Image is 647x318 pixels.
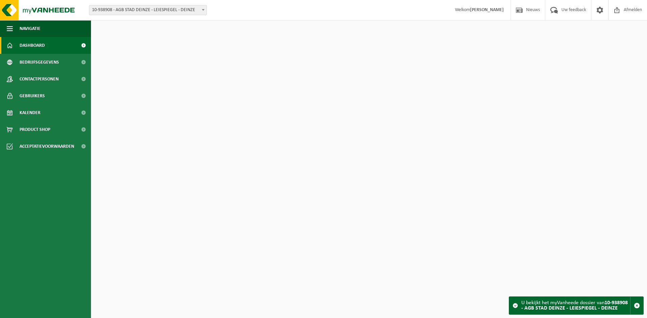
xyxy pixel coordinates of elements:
strong: 10-938908 - AGB STAD DEINZE - LEIESPIEGEL - DEINZE [521,300,628,311]
span: Dashboard [20,37,45,54]
span: Bedrijfsgegevens [20,54,59,71]
strong: [PERSON_NAME] [470,7,504,12]
span: 10-938908 - AGB STAD DEINZE - LEIESPIEGEL - DEINZE [89,5,207,15]
div: U bekijkt het myVanheede dossier van [521,297,630,314]
span: Navigatie [20,20,40,37]
iframe: chat widget [3,303,113,318]
span: Product Shop [20,121,50,138]
span: Acceptatievoorwaarden [20,138,74,155]
span: Kalender [20,104,40,121]
span: Contactpersonen [20,71,59,87]
span: Gebruikers [20,87,45,104]
span: 10-938908 - AGB STAD DEINZE - LEIESPIEGEL - DEINZE [89,5,207,15]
